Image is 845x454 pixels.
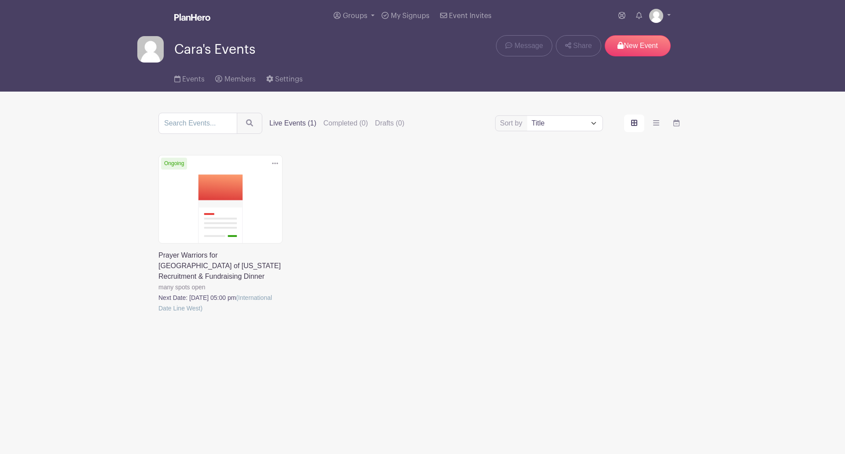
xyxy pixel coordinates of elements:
label: Sort by [500,118,525,129]
span: Share [573,41,592,51]
input: Search Events... [158,113,237,134]
span: Groups [343,12,367,19]
a: Events [174,63,205,92]
span: Members [224,76,256,83]
label: Drafts (0) [375,118,404,129]
img: default-ce2991bfa6775e67f084385cd625a349d9dcbb7a52a09fb2fda1e96e2d18dcdb.png [649,9,663,23]
label: Completed (0) [323,118,368,129]
span: Message [514,41,543,51]
div: filters [269,118,404,129]
a: Settings [266,63,303,92]
a: Message [496,35,552,56]
label: Live Events (1) [269,118,316,129]
img: default-ce2991bfa6775e67f084385cd625a349d9dcbb7a52a09fb2fda1e96e2d18dcdb.png [137,36,164,63]
p: New Event [605,35,671,56]
span: Settings [275,76,303,83]
span: Events [182,76,205,83]
a: Members [215,63,255,92]
span: My Signups [391,12,430,19]
img: logo_white-6c42ec7e38ccf1d336a20a19083b03d10ae64f83f12c07503d8b9e83406b4c7d.svg [174,14,210,21]
span: Event Invites [449,12,492,19]
span: Cara's Events [174,42,255,57]
a: Share [556,35,601,56]
div: order and view [624,114,687,132]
